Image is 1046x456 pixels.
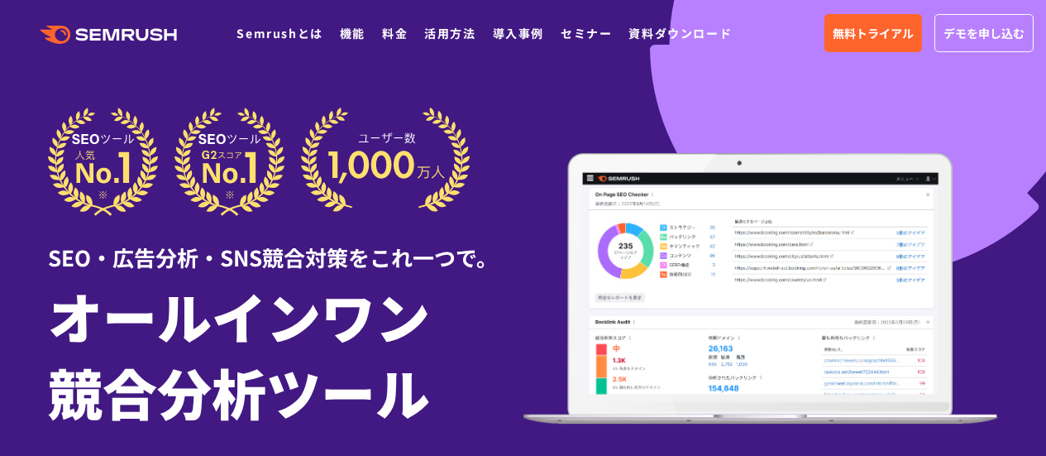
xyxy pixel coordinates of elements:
span: 無料トライアル [833,24,914,42]
a: セミナー [561,25,612,41]
a: 料金 [382,25,408,41]
a: 導入事例 [493,25,544,41]
a: 無料トライアル [824,14,922,52]
a: 活用方法 [424,25,475,41]
a: 資料ダウンロード [628,25,732,41]
h1: オールインワン 競合分析ツール [48,277,523,430]
div: SEO・広告分析・SNS競合対策をこれ一つで。 [48,216,523,273]
a: Semrushとは [236,25,322,41]
a: 機能 [340,25,365,41]
span: デモを申し込む [943,24,1025,42]
a: デモを申し込む [934,14,1034,52]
